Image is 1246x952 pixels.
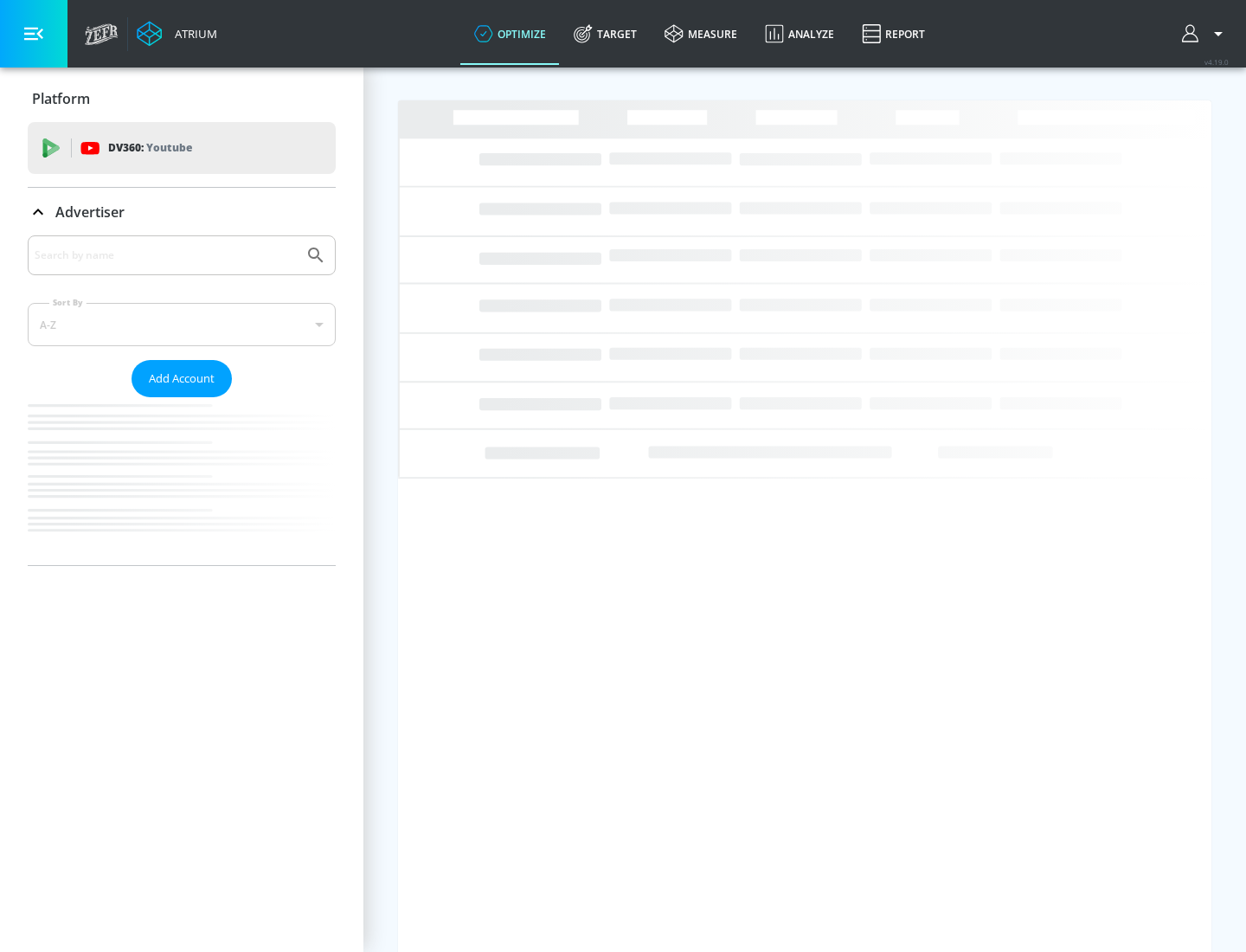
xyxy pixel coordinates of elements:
div: Advertiser [28,188,336,236]
input: Search by name [35,244,297,267]
nav: list of Advertiser [28,397,336,565]
label: Sort By [49,297,87,308]
p: DV360: [108,138,192,158]
div: A-Z [28,303,336,346]
div: Platform [28,74,336,123]
button: Add Account [132,360,232,397]
p: Advertiser [55,203,125,222]
div: Advertiser [28,235,336,565]
p: Youtube [146,138,192,157]
a: optimize [460,3,560,65]
a: Atrium [137,21,217,47]
a: Report [848,3,939,65]
a: measure [651,3,751,65]
span: v 4.19.0 [1204,57,1229,67]
div: DV360: Youtube [28,122,336,174]
a: Target [560,3,651,65]
a: Analyze [751,3,848,65]
span: Add Account [149,369,215,389]
div: Atrium [168,26,217,42]
p: Platform [32,89,90,108]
